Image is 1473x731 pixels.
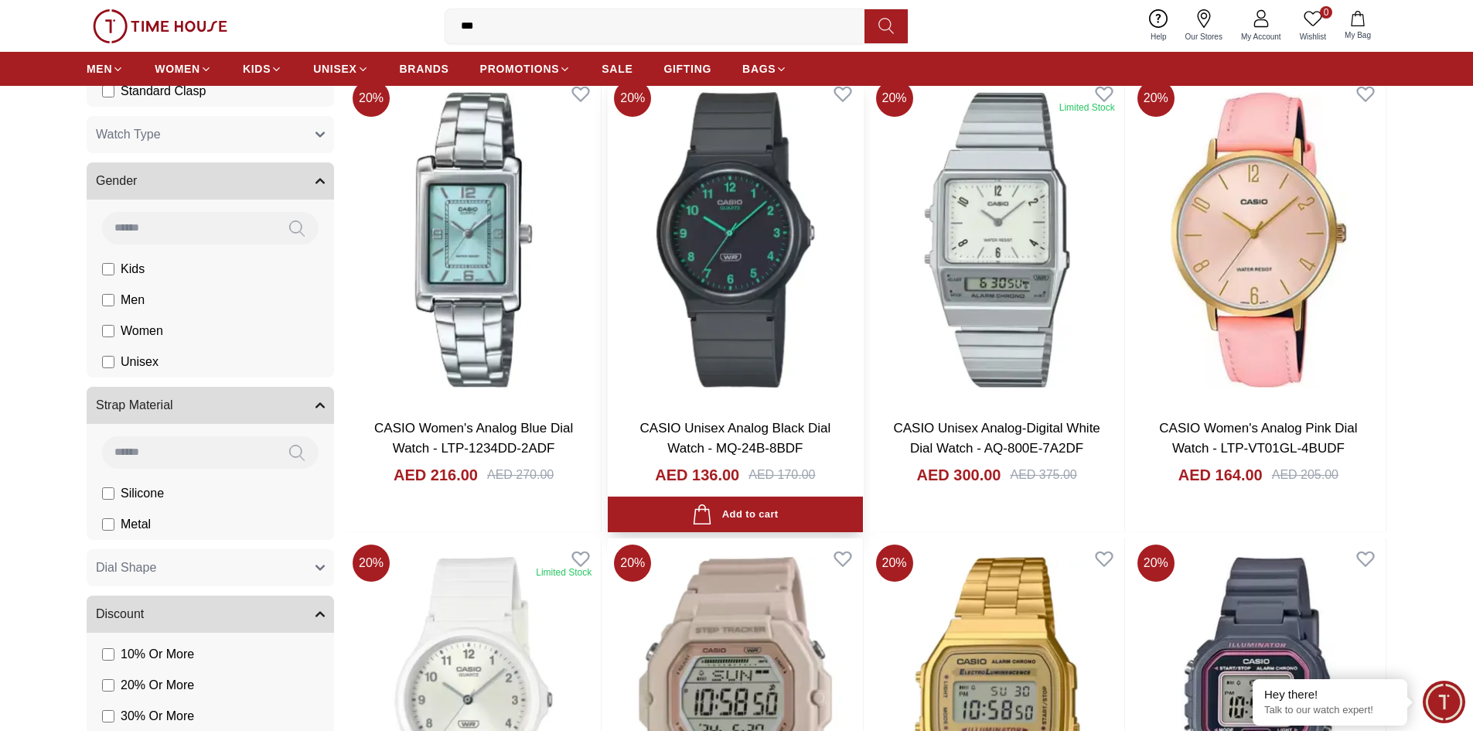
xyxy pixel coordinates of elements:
button: Add to cart [608,497,862,533]
span: SALE [602,61,633,77]
span: 20 % Or More [121,676,194,695]
a: CASIO Unisex Analog-Digital White Dial Watch - AQ-800E-7A2DF [893,421,1100,456]
span: BRANDS [400,61,449,77]
span: Watch Type [96,125,161,144]
div: Limited Stock [536,566,592,579]
img: ... [93,9,227,43]
span: 20 % [353,545,390,582]
button: Watch Type [87,116,334,153]
a: WOMEN [155,55,212,83]
div: Limited Stock [1059,101,1115,114]
span: 20 % [614,545,651,582]
a: CASIO Women's Analog Blue Dial Watch - LTP-1234DD-2ADF [374,421,573,456]
span: 20 % [1137,545,1175,582]
input: Women [102,325,114,337]
div: AED 270.00 [487,466,554,484]
div: AED 375.00 [1010,466,1076,484]
h4: AED 300.00 [917,464,1001,486]
a: KIDS [243,55,282,83]
div: Add to cart [692,504,778,525]
div: Hey there! [1264,687,1396,702]
img: CASIO Women's Analog Blue Dial Watch - LTP-1234DD-2ADF [346,73,601,406]
span: 20 % [876,545,913,582]
span: Silicone [121,484,164,503]
a: SALE [602,55,633,83]
a: UNISEX [313,55,368,83]
img: CASIO Unisex Analog-Digital White Dial Watch - AQ-800E-7A2DF [870,73,1124,406]
span: Wishlist [1294,31,1332,43]
span: 10 % Or More [121,645,194,664]
a: MEN [87,55,124,83]
input: Silicone [102,487,114,500]
span: Men [121,291,145,309]
span: Unisex [121,353,159,371]
button: Discount [87,596,334,633]
a: 0Wishlist [1291,6,1335,46]
a: BRANDS [400,55,449,83]
input: 20% Or More [102,679,114,692]
a: CASIO Women's Analog Pink Dial Watch - LTP-VT01GL-4BUDF [1159,421,1357,456]
a: CASIO Unisex Analog Black Dial Watch - MQ-24B-8BDF [640,421,831,456]
span: UNISEX [313,61,356,77]
span: 0 [1320,6,1332,19]
span: Gender [96,172,137,190]
span: GIFTING [663,61,711,77]
button: Strap Material [87,387,334,424]
span: 30 % Or More [121,707,194,726]
span: 20 % [876,80,913,117]
span: 20 % [1137,80,1175,117]
input: Men [102,294,114,306]
span: Kids [121,260,145,278]
input: 30% Or More [102,710,114,722]
a: GIFTING [663,55,711,83]
span: Dial Shape [96,558,156,577]
span: KIDS [243,61,271,77]
span: Our Stores [1179,31,1229,43]
img: CASIO Women's Analog Pink Dial Watch - LTP-VT01GL-4BUDF [1131,73,1386,406]
p: Talk to our watch expert! [1264,704,1396,717]
span: Women [121,322,163,340]
div: AED 170.00 [748,466,815,484]
span: Metal [121,515,151,534]
span: PROMOTIONS [480,61,560,77]
h4: AED 136.00 [655,464,739,486]
span: BAGS [742,61,776,77]
a: Our Stores [1176,6,1232,46]
a: PROMOTIONS [480,55,571,83]
span: Standard Clasp [121,82,206,101]
span: WOMEN [155,61,200,77]
input: Metal [102,518,114,531]
span: 20 % [353,80,390,117]
input: Unisex [102,356,114,368]
span: My Account [1235,31,1287,43]
div: Chat Widget [1423,681,1465,723]
span: Discount [96,605,144,623]
span: Strap Material [96,396,173,415]
a: BAGS [742,55,787,83]
img: CASIO Unisex Analog Black Dial Watch - MQ-24B-8BDF [608,73,862,406]
h4: AED 164.00 [1178,464,1263,486]
h4: AED 216.00 [394,464,478,486]
input: 10% Or More [102,648,114,661]
span: Help [1144,31,1173,43]
button: My Bag [1335,8,1380,44]
button: Gender [87,162,334,200]
a: Help [1141,6,1176,46]
span: MEN [87,61,112,77]
button: Dial Shape [87,549,334,586]
input: Kids [102,263,114,275]
span: My Bag [1338,29,1377,41]
div: AED 205.00 [1272,466,1338,484]
span: 20 % [614,80,651,117]
input: Standard Clasp [102,85,114,97]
